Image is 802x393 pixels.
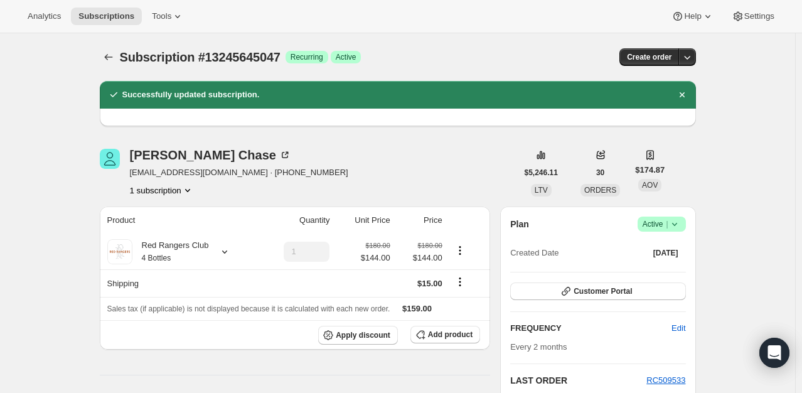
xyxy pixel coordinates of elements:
button: Analytics [20,8,68,25]
span: $159.00 [402,304,432,313]
span: Create order [627,52,671,62]
h2: Successfully updated subscription. [122,89,260,101]
span: Add product [428,330,473,340]
div: Open Intercom Messenger [759,338,789,368]
span: Apply discount [336,330,390,340]
span: Recurring [291,52,323,62]
span: $5,246.11 [525,168,558,178]
th: Unit Price [333,207,393,234]
button: Help [664,8,721,25]
span: Edit [671,322,685,335]
button: RC509533 [646,374,685,387]
span: 30 [596,168,604,178]
button: Subscriptions [71,8,142,25]
span: $174.87 [635,164,665,176]
button: Dismiss notification [673,86,691,104]
span: Chris Chase [100,149,120,169]
button: Settings [724,8,782,25]
span: Subscription #13245645047 [120,50,281,64]
button: 30 [589,164,612,181]
span: AOV [642,181,658,190]
span: Settings [744,11,774,21]
small: $180.00 [366,242,390,249]
span: $15.00 [417,279,442,288]
span: [EMAIL_ADDRESS][DOMAIN_NAME] · [PHONE_NUMBER] [130,166,348,179]
span: $144.00 [361,252,390,264]
img: product img [107,239,132,264]
span: Sales tax (if applicable) is not displayed because it is calculated with each new order. [107,304,390,313]
th: Product [100,207,259,234]
button: Product actions [130,184,194,196]
span: [DATE] [653,248,678,258]
button: Tools [144,8,191,25]
button: Edit [664,318,693,338]
small: $180.00 [418,242,442,249]
small: 4 Bottles [142,254,171,262]
span: Active [643,218,681,230]
a: RC509533 [646,375,685,385]
div: Red Rangers Club [132,239,209,264]
span: Analytics [28,11,61,21]
th: Shipping [100,269,259,297]
button: Create order [619,48,679,66]
h2: FREQUENCY [510,322,671,335]
h2: Plan [510,218,529,230]
span: Tools [152,11,171,21]
th: Price [394,207,446,234]
span: $144.00 [398,252,442,264]
button: $5,246.11 [517,164,565,181]
span: LTV [535,186,548,195]
h2: LAST ORDER [510,374,646,387]
span: Active [336,52,356,62]
span: | [666,219,668,229]
span: Subscriptions [78,11,134,21]
button: Apply discount [318,326,398,345]
div: [PERSON_NAME] Chase [130,149,291,161]
span: Every 2 months [510,342,567,352]
button: Add product [410,326,480,343]
span: ORDERS [584,186,616,195]
button: Customer Portal [510,283,685,300]
span: Created Date [510,247,559,259]
button: Shipping actions [450,275,470,289]
button: Subscriptions [100,48,117,66]
span: Customer Portal [574,286,632,296]
th: Quantity [259,207,334,234]
span: Help [684,11,701,21]
button: Product actions [450,244,470,257]
button: [DATE] [646,244,686,262]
